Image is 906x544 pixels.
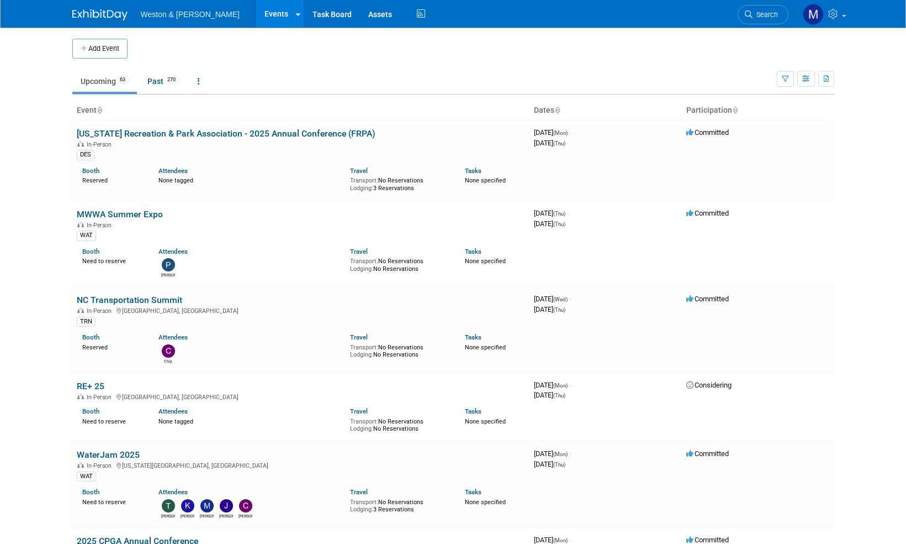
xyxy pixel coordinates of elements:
a: Tasks [465,333,481,341]
span: Committed [686,449,729,458]
span: None specified [465,344,506,351]
div: Need to reserve [82,255,142,265]
div: None tagged [158,416,342,426]
div: TRN [77,317,96,327]
div: Charles Gant [239,512,252,519]
div: No Reservations 3 Reservations [350,175,448,192]
div: DES [77,150,94,160]
a: Booth [82,167,99,175]
span: - [569,449,571,458]
span: None specified [465,177,506,184]
a: Attendees [158,407,188,415]
span: [DATE] [534,449,571,458]
span: Lodging: [350,351,373,358]
span: - [569,381,571,389]
span: [DATE] [534,391,565,399]
span: Transport: [350,418,378,425]
span: [DATE] [534,305,565,313]
span: Committed [686,536,729,544]
span: - [569,536,571,544]
a: Sort by Participation Type [732,106,738,114]
span: None specified [465,418,506,425]
span: Committed [686,128,729,137]
a: Attendees [158,248,188,255]
div: [GEOGRAPHIC_DATA], [GEOGRAPHIC_DATA] [77,392,525,401]
div: No Reservations No Reservations [350,255,448,273]
a: RE+ 25 [77,381,104,391]
span: Lodging: [350,265,373,273]
span: 270 [164,76,179,84]
span: [DATE] [534,460,565,468]
img: Patrick Yeo [162,258,175,271]
th: Dates [529,101,682,120]
th: Participation [682,101,834,120]
span: In-Person [87,222,115,229]
span: - [569,128,571,137]
a: Upcoming63 [72,71,137,92]
div: WAT [77,472,96,482]
img: In-Person Event [77,462,84,468]
img: Charles Gant [239,499,252,512]
span: (Mon) [553,383,568,389]
span: - [569,295,571,303]
a: Travel [350,488,368,496]
span: Transport: [350,344,378,351]
a: Tasks [465,167,481,175]
span: Considering [686,381,732,389]
span: (Mon) [553,451,568,457]
a: Sort by Start Date [554,106,560,114]
img: In-Person Event [77,222,84,227]
a: Booth [82,488,99,496]
img: Margaret McCarthy [200,499,214,512]
div: Jason Gillespie [219,512,233,519]
div: Margaret McCarthy [200,512,214,519]
span: (Mon) [553,130,568,136]
span: Lodging: [350,506,373,513]
span: [DATE] [534,295,571,303]
th: Event [72,101,529,120]
span: Weston & [PERSON_NAME] [141,10,240,19]
span: (Thu) [553,140,565,147]
div: Need to reserve [82,496,142,506]
a: Booth [82,407,99,415]
span: Committed [686,295,729,303]
div: No Reservations 3 Reservations [350,496,448,514]
span: None specified [465,499,506,506]
img: Kevin MacKinnon [181,499,194,512]
span: (Thu) [553,462,565,468]
span: - [567,209,569,217]
span: [DATE] [534,139,565,147]
a: Attendees [158,333,188,341]
a: Attendees [158,488,188,496]
a: MWWA Summer Expo [77,209,163,219]
img: In-Person Event [77,141,84,147]
div: WAT [77,231,96,240]
span: (Thu) [553,393,565,399]
span: [DATE] [534,209,569,217]
a: Sort by Event Name [97,106,102,114]
span: (Mon) [553,537,568,543]
a: Booth [82,333,99,341]
img: In-Person Event [77,307,84,313]
a: Tasks [465,488,481,496]
span: In-Person [87,394,115,401]
div: No Reservations No Reservations [350,342,448,359]
img: Mary Ann Trujillo [803,4,824,25]
span: (Thu) [553,221,565,227]
span: (Wed) [553,296,568,302]
span: 63 [116,76,129,84]
div: Chip Hutchens [161,358,175,364]
span: Transport: [350,258,378,265]
a: Past270 [139,71,187,92]
button: Add Event [72,39,128,59]
img: In-Person Event [77,394,84,399]
div: Patrick Yeo [161,271,175,278]
a: Travel [350,407,368,415]
a: Travel [350,167,368,175]
span: [DATE] [534,536,571,544]
span: Search [753,11,778,19]
a: Search [738,5,788,24]
span: Transport: [350,499,378,506]
div: [US_STATE][GEOGRAPHIC_DATA], [GEOGRAPHIC_DATA] [77,461,525,469]
span: (Thu) [553,211,565,217]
